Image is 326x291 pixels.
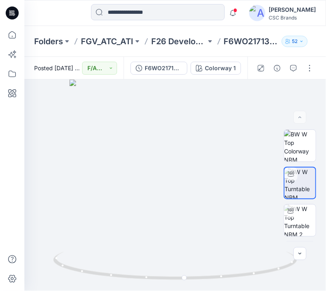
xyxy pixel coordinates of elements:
button: 52 [282,36,308,47]
p: F6WO217139_F26_GLREG [224,36,279,47]
a: F26 Development [151,36,206,47]
span: Posted [DATE] 07:18 by [34,64,82,72]
a: FGV_ATC_ATI [81,36,133,47]
div: [PERSON_NAME] [269,5,316,15]
button: Colorway 1 [191,62,241,75]
a: Folders [34,36,63,47]
button: Details [271,62,284,75]
div: F6WO217139_OW26W1104_F26_GLREG_VFA [145,64,182,73]
button: F6WO217139_OW26W1104_F26_GLREG_VFA [130,62,187,75]
img: avatar [249,5,265,21]
img: BW W Top Colorway NRM [284,130,316,162]
p: 52 [292,37,298,46]
div: CSC Brands [269,15,316,21]
img: BW W Top Turntable NRM 2 [284,205,316,236]
img: BW W Top Turntable NRM [285,168,315,198]
div: Colorway 1 [205,64,236,73]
